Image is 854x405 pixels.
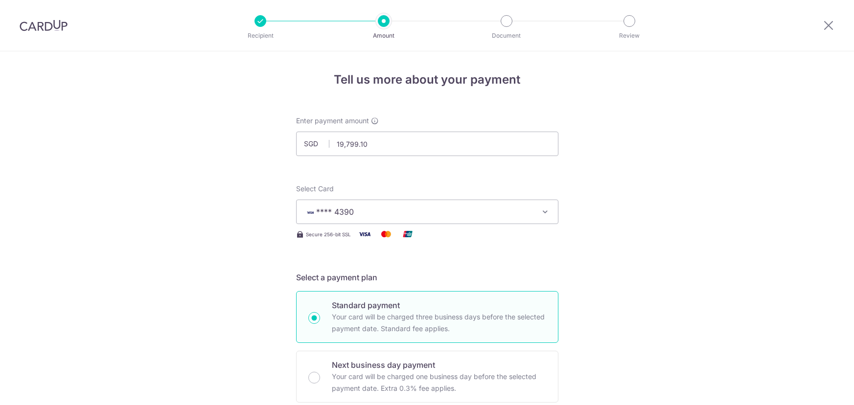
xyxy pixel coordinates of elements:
p: Your card will be charged one business day before the selected payment date. Extra 0.3% fee applies. [332,371,546,394]
img: CardUp [20,20,68,31]
p: Your card will be charged three business days before the selected payment date. Standard fee appl... [332,311,546,335]
span: Secure 256-bit SSL [306,230,351,238]
span: SGD [304,139,329,149]
img: Visa [355,228,374,240]
p: Document [470,31,543,41]
p: Amount [347,31,420,41]
img: Mastercard [376,228,396,240]
p: Standard payment [332,299,546,311]
span: Enter payment amount [296,116,369,126]
img: Union Pay [398,228,417,240]
h4: Tell us more about your payment [296,71,558,89]
img: VISA [304,209,316,216]
p: Recipient [224,31,297,41]
p: Review [593,31,666,41]
span: translation missing: en.payables.payment_networks.credit_card.summary.labels.select_card [296,184,334,193]
p: Next business day payment [332,359,546,371]
h5: Select a payment plan [296,271,558,283]
input: 0.00 [296,132,558,156]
